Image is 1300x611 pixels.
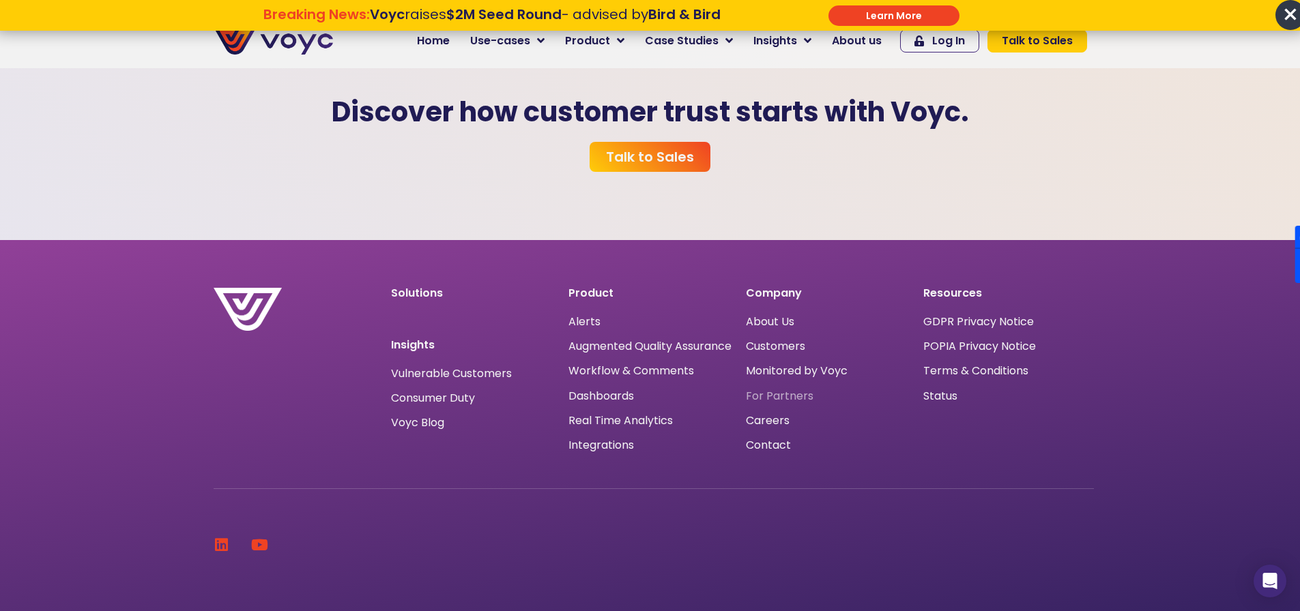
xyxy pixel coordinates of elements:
[446,5,562,24] strong: $2M Seed Round
[987,29,1087,53] a: Talk to Sales
[746,288,910,299] p: Company
[606,150,694,164] span: Talk to Sales
[648,5,721,24] strong: Bird & Bird
[753,33,797,49] span: Insights
[417,33,450,49] span: Home
[832,33,882,49] span: About us
[470,33,530,49] span: Use-cases
[391,340,555,351] p: Insights
[261,95,1039,128] h1: Discover how customer trust starts with Voyc.
[1254,565,1286,597] div: Open Intercom Messenger
[370,5,721,24] span: raises - advised by
[568,288,732,299] p: Product
[391,285,443,301] a: Solutions
[555,27,635,55] a: Product
[923,288,1087,299] p: Resources
[391,393,475,404] a: Consumer Duty
[822,27,892,55] a: About us
[214,27,333,55] img: voyc-full-logo
[194,6,790,39] div: Breaking News: Voyc raises $2M Seed Round - advised by Bird & Bird
[370,5,405,24] strong: Voyc
[407,27,460,55] a: Home
[743,27,822,55] a: Insights
[645,33,719,49] span: Case Studies
[263,5,370,24] strong: Breaking News:
[460,27,555,55] a: Use-cases
[391,368,512,379] a: Vulnerable Customers
[565,33,610,49] span: Product
[932,35,965,46] span: Log In
[568,340,732,353] a: Augmented Quality Assurance
[828,5,959,26] div: Submit
[590,142,710,172] a: Talk to Sales
[635,27,743,55] a: Case Studies
[900,29,979,53] a: Log In
[1002,35,1073,46] span: Talk to Sales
